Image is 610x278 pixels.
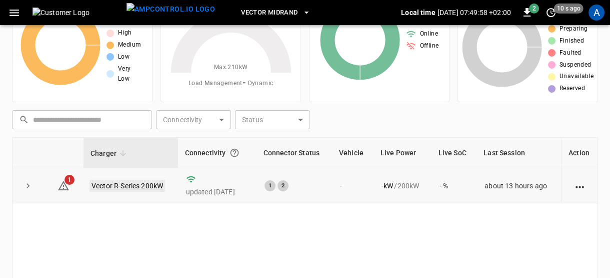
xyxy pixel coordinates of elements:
[431,138,477,168] th: Live SoC
[225,144,243,162] button: Connection between the charger and our software.
[214,63,248,73] span: Max. 210 kW
[185,144,249,162] div: Connectivity
[561,138,597,168] th: Action
[381,181,393,191] p: - kW
[373,138,431,168] th: Live Power
[420,41,439,51] span: Offline
[256,138,332,168] th: Connector Status
[559,84,585,94] span: Reserved
[332,138,373,168] th: Vehicle
[573,181,586,191] div: action cell options
[476,138,561,168] th: Last Session
[543,5,559,21] button: set refresh interval
[559,36,584,46] span: Finished
[126,3,215,16] img: ampcontrol.io logo
[118,52,129,62] span: Low
[264,180,275,191] div: 1
[186,187,248,197] p: updated [DATE]
[188,79,273,89] span: Load Management = Dynamic
[588,5,604,21] div: profile-icon
[554,4,583,14] span: 10 s ago
[332,168,373,203] td: -
[559,60,591,70] span: Suspended
[57,181,69,189] a: 1
[431,168,477,203] td: - %
[64,175,74,185] span: 1
[20,178,35,193] button: expand row
[241,7,297,19] span: Vector Midrand
[420,29,438,39] span: Online
[476,168,561,203] td: about 13 hours ago
[90,147,129,159] span: Charger
[89,180,165,192] a: Vector R-Series 200kW
[401,8,435,18] p: Local time
[559,72,593,82] span: Unavailable
[559,48,581,58] span: Faulted
[32,8,122,18] img: Customer Logo
[437,8,511,18] p: [DATE] 07:49:58 +02:00
[559,24,588,34] span: Preparing
[118,64,144,84] span: Very Low
[237,3,314,23] button: Vector Midrand
[277,180,288,191] div: 2
[118,40,141,50] span: Medium
[381,181,423,191] div: / 200 kW
[529,4,539,14] span: 2
[118,28,132,38] span: High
